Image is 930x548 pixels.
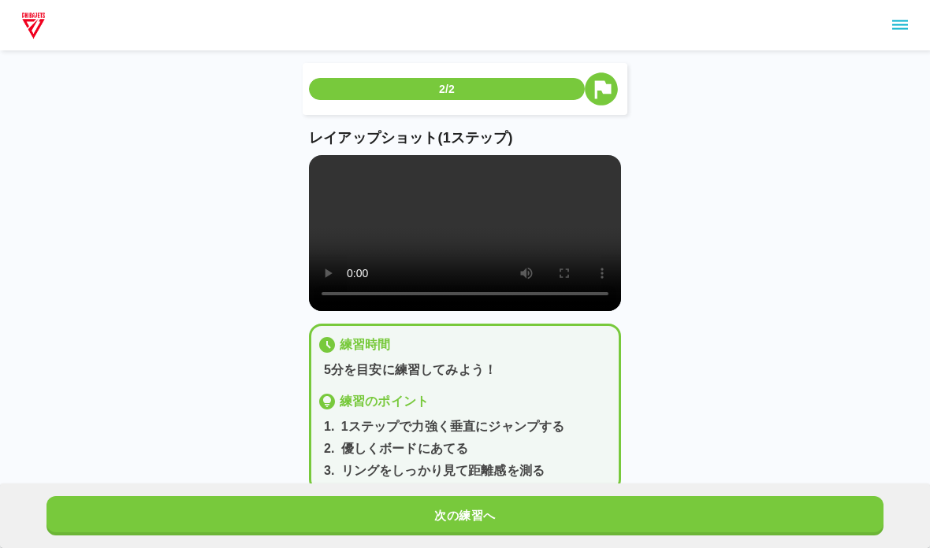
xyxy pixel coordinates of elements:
[324,361,612,380] p: 5分を目安に練習してみよう！
[324,461,335,480] p: 3 .
[439,81,455,97] p: 2/2
[324,417,335,436] p: 1 .
[19,9,48,41] img: dummy
[887,12,913,39] button: sidemenu
[340,392,429,411] p: 練習のポイント
[46,496,883,535] button: 次の練習へ
[340,335,391,354] p: 練習時間
[341,417,565,436] p: 1ステップで力強く垂直にジャンプする
[324,439,335,458] p: 2 .
[309,128,621,149] p: レイアップショット(1ステップ)
[341,461,545,480] p: リングをしっかり見て距離感を測る
[341,439,469,458] p: 優しくボードにあてる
